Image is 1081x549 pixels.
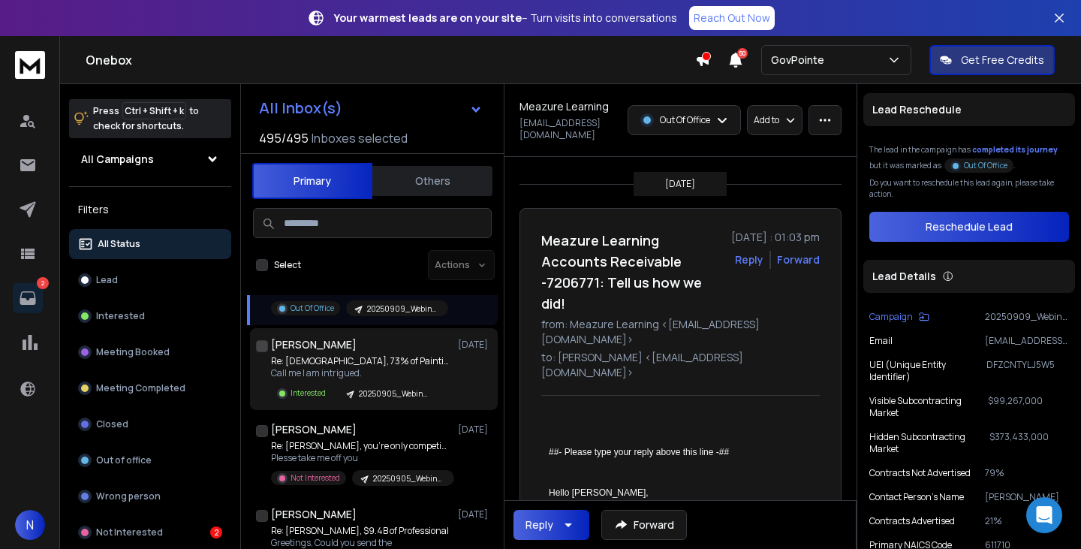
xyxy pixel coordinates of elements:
span: 495 / 495 [259,129,309,147]
p: Out Of Office [291,303,334,314]
button: N [15,510,45,540]
p: [EMAIL_ADDRESS][DOMAIN_NAME] [519,117,619,141]
p: Email [869,335,893,347]
button: Campaign [869,311,929,323]
h1: [PERSON_NAME] [271,507,357,522]
h3: Filters [69,199,231,220]
p: Campaign [869,311,913,323]
div: The lead in the campaign has but it was marked as . [869,144,1069,171]
a: 2 [13,283,43,313]
p: Re: [PERSON_NAME], you’re only competing [271,440,451,452]
p: Lead Details [872,269,936,284]
button: All Inbox(s) [247,93,495,123]
p: Out of office [96,454,152,466]
h1: [PERSON_NAME] [271,422,357,437]
button: Meeting Completed [69,373,231,403]
p: – Turn visits into conversations [334,11,677,26]
p: 2 [37,277,49,289]
p: Hello [PERSON_NAME], [549,486,800,499]
span: Ctrl + Shift + k [122,102,186,119]
h1: Meazure Learning Accounts Receivable -7206771: Tell us how we did! [541,230,722,314]
h1: All Campaigns [81,152,154,167]
p: DFZCNTYLJ5W5 [986,359,1069,383]
div: Forward [777,252,820,267]
label: Select [274,259,301,271]
h3: Inboxes selected [312,129,408,147]
button: Reply [513,510,589,540]
div: 2 [210,526,222,538]
p: to: [PERSON_NAME] <[EMAIL_ADDRESS][DOMAIN_NAME]> [541,350,820,380]
button: Out of office [69,445,231,475]
a: Reach Out Now [689,6,775,30]
p: Meeting Completed [96,382,185,394]
p: $373,433,000 [989,431,1069,455]
p: Not Interested [291,472,340,484]
p: All Status [98,238,140,250]
p: [DATE] [458,424,492,436]
p: We'd love to hear what you think of our Accounts Receivable customer service. Please take a momen... [549,499,800,540]
p: 21% [985,515,1069,527]
p: Re: [PERSON_NAME], $9.4B of Professional [271,525,449,537]
button: All Campaigns [69,144,231,174]
p: Interested [291,388,326,399]
p: Closed [96,418,128,430]
span: 50 [737,48,748,59]
p: Lead Reschedule [872,102,962,117]
p: $99,267,000 [988,395,1069,419]
p: Plesse take me off you [271,452,451,464]
p: Hidden Subcontracting Market [869,431,989,455]
button: All Status [69,229,231,259]
p: Greetings, Could you send the [271,537,449,549]
button: Interested [69,301,231,331]
button: Others [372,164,492,198]
p: [DATE] [458,339,492,351]
p: [PERSON_NAME] [985,491,1069,503]
div: ##- Please type your reply above this line -## [549,445,800,459]
h1: Onebox [86,51,695,69]
p: Contracts Not Advertised [869,467,971,479]
button: Reply [735,252,763,267]
p: [DATE] [458,508,492,520]
p: 20250909_Webinar-[PERSON_NAME](09011-0912)-NAICS EDU Support - Nationwide Contracts [985,311,1069,323]
p: [DATE] [665,178,695,190]
p: 79% [985,467,1069,479]
button: Forward [601,510,687,540]
p: Do you want to reschedule this lead again, please take action. [869,177,1069,200]
span: completed its journey [972,144,1058,155]
p: GovPointe [771,53,830,68]
button: Primary [252,163,372,199]
button: Closed [69,409,231,439]
img: logo [15,51,45,79]
p: Meeting Booked [96,346,170,358]
p: 20250909_Webinar-[PERSON_NAME](09011-0912)-NAICS EDU Support - Nationwide Contracts [367,303,439,315]
button: Wrong person [69,481,231,511]
h1: Meazure Learning [519,99,609,114]
p: Call me I am intrigued. [271,367,451,379]
p: Reach Out Now [694,11,770,26]
p: UEI (Unique Entity Identifier) [869,359,986,383]
p: Visible Subcontracting Market [869,395,988,419]
button: Not Interested2 [69,517,231,547]
p: Out Of Office [660,114,710,126]
p: from: Meazure Learning <[EMAIL_ADDRESS][DOMAIN_NAME]> [541,317,820,347]
p: Re: [DEMOGRAPHIC_DATA], 73% of Painting [271,355,451,367]
div: Open Intercom Messenger [1026,497,1062,533]
p: Press to check for shortcuts. [93,104,199,134]
button: Lead [69,265,231,295]
p: Interested [96,310,145,322]
div: Reply [525,517,553,532]
p: [DATE] : 01:03 pm [731,230,820,245]
p: Lead [96,274,118,286]
p: Not Interested [96,526,163,538]
button: Get Free Credits [929,45,1055,75]
p: Contracts Advertised [869,515,955,527]
h1: All Inbox(s) [259,101,342,116]
p: Add to [754,114,779,126]
p: 20250905_Webinar-[PERSON_NAME](0910-11)-Nationwide Facility Support Contracts [359,388,431,400]
h1: [PERSON_NAME] [271,337,357,352]
p: Wrong person [96,490,161,502]
p: 20250905_Webinar-[PERSON_NAME](0910-11)-Nationwide Facility Support Contracts [373,473,445,484]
